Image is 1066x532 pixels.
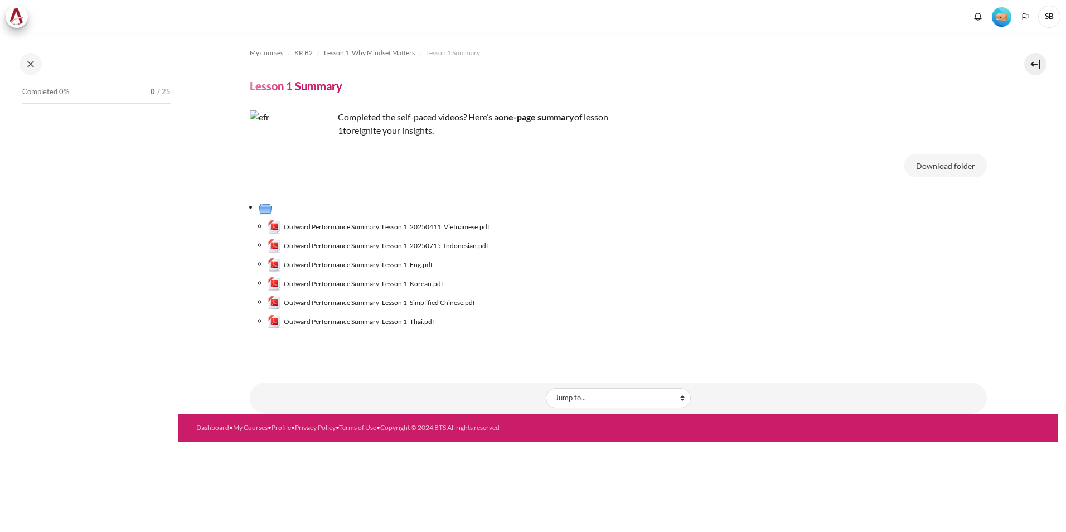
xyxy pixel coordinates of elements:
[324,46,415,60] a: Lesson 1: Why Mindset Matters
[343,125,351,136] span: to
[268,239,281,253] img: Outward Performance Summary_Lesson 1_20250715_Indonesian.pdf
[284,317,434,327] span: Outward Performance Summary_Lesson 1_Thai.pdf
[970,8,986,25] div: Show notification window with no new notifications
[294,48,313,58] span: KR B2
[1038,6,1060,28] span: SB
[250,79,342,93] h4: Lesson 1 Summary
[6,6,33,28] a: Architeck Architeck
[9,8,25,25] img: Architeck
[250,44,987,62] nav: Navigation bar
[233,423,268,432] a: My Courses
[295,423,336,432] a: Privacy Policy
[284,298,475,308] span: Outward Performance Summary_Lesson 1_Simplified Chinese.pdf
[987,6,1016,27] a: Level #1
[268,277,444,291] a: Outward Performance Summary_Lesson 1_Korean.pdfOutward Performance Summary_Lesson 1_Korean.pdf
[268,315,435,328] a: Outward Performance Summary_Lesson 1_Thai.pdfOutward Performance Summary_Lesson 1_Thai.pdf
[268,315,281,328] img: Outward Performance Summary_Lesson 1_Thai.pdf
[250,48,283,58] span: My courses
[268,220,281,234] img: Outward Performance Summary_Lesson 1_20250411_Vietnamese.pdf
[268,277,281,291] img: Outward Performance Summary_Lesson 1_Korean.pdf
[268,239,489,253] a: Outward Performance Summary_Lesson 1_20250715_Indonesian.pdfOutward Performance Summary_Lesson 1_...
[324,48,415,58] span: Lesson 1: Why Mindset Matters
[284,260,433,270] span: Outward Performance Summary_Lesson 1_Eng.pdf
[380,423,500,432] a: Copyright © 2024 BTS All rights reserved
[250,110,640,137] p: Completed the self-paced videos? Here’s a of lesson 1 reignite your insights.
[294,46,313,60] a: KR B2
[1017,8,1034,25] button: Languages
[250,46,283,60] a: My courses
[196,423,229,432] a: Dashboard
[268,220,490,234] a: Outward Performance Summary_Lesson 1_20250411_Vietnamese.pdfOutward Performance Summary_Lesson 1_...
[268,296,476,309] a: Outward Performance Summary_Lesson 1_Simplified Chinese.pdfOutward Performance Summary_Lesson 1_S...
[250,110,333,194] img: efr
[178,33,1058,414] section: Content
[284,222,490,232] span: Outward Performance Summary_Lesson 1_20250411_Vietnamese.pdf
[196,423,666,433] div: • • • • •
[426,48,480,58] span: Lesson 1 Summary
[498,112,574,122] strong: one-page summary
[268,296,281,309] img: Outward Performance Summary_Lesson 1_Simplified Chinese.pdf
[426,46,480,60] a: Lesson 1 Summary
[992,6,1011,27] div: Level #1
[268,258,281,272] img: Outward Performance Summary_Lesson 1_Eng.pdf
[268,258,433,272] a: Outward Performance Summary_Lesson 1_Eng.pdfOutward Performance Summary_Lesson 1_Eng.pdf
[22,86,69,98] span: Completed 0%
[992,7,1011,27] img: Level #1
[339,423,376,432] a: Terms of Use
[1038,6,1060,28] a: User menu
[272,423,291,432] a: Profile
[284,279,443,289] span: Outward Performance Summary_Lesson 1_Korean.pdf
[904,154,987,177] button: Download folder
[157,86,171,98] span: / 25
[151,86,155,98] span: 0
[284,241,488,251] span: Outward Performance Summary_Lesson 1_20250715_Indonesian.pdf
